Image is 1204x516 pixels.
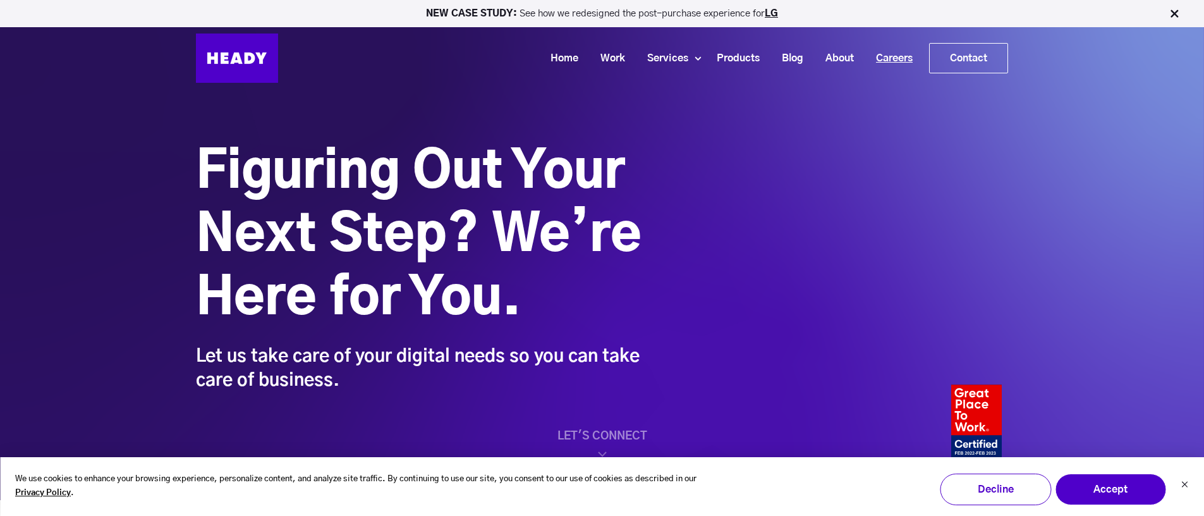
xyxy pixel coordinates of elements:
p: We use cookies to enhance your browsing experience, personalize content, and analyze site traffic... [15,472,707,501]
a: About [810,47,860,70]
div: Let us take care of your digital needs so you can take care of business. [196,345,645,393]
img: Heady_2022_Certification_Badge 2 [951,384,1002,471]
a: Home [535,47,585,70]
a: Services [631,47,695,70]
a: LG [765,9,778,18]
img: home_scroll [595,446,610,462]
img: Heady_Logo_Web-01 (1) [196,34,278,83]
a: Products [701,47,766,70]
button: Dismiss cookie banner [1181,479,1188,493]
button: Accept [1055,474,1166,505]
a: Privacy Policy [15,486,71,501]
div: Navigation Menu [291,43,1008,73]
a: LET'S CONNECT [196,430,1008,462]
a: Contact [930,44,1007,73]
a: Careers [860,47,919,70]
strong: NEW CASE STUDY: [426,9,520,18]
button: Decline [940,474,1051,505]
a: Blog [766,47,810,70]
a: Work [585,47,631,70]
p: See how we redesigned the post-purchase experience for [6,9,1198,18]
img: Close Bar [1168,8,1181,20]
h1: Figuring Out Your Next Step? We’re Here for You. [196,141,645,331]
